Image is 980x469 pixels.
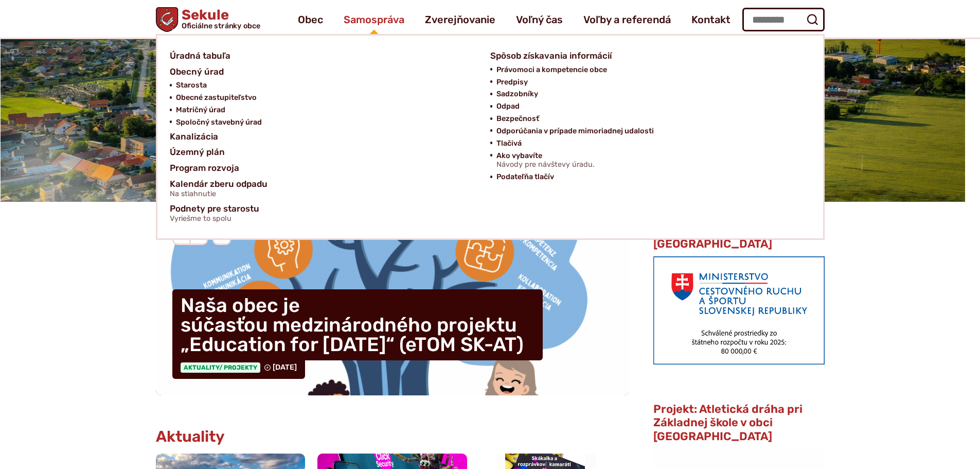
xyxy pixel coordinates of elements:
[653,210,824,251] span: Projekt: Rekonštrukcia športovej infraštruktúry v obci [GEOGRAPHIC_DATA]
[170,176,268,201] span: Kalendár zberu odpadu
[496,171,554,183] span: Podateľňa tlačív
[496,64,798,76] a: Právomoci a kompetencie obce
[496,125,798,137] a: Odporúčania v prípade mimoriadnej udalosti
[170,215,259,223] span: Vyriešme to spolu
[176,92,257,104] span: Obecné zastupiteľstvo
[170,64,478,80] a: Obecný úrad
[170,144,225,160] span: Územný plán
[496,76,528,89] span: Predpisy
[496,113,539,125] span: Bezpečnosť
[181,22,260,29] span: Oficiálne stránky obce
[496,100,520,113] span: Odpad
[176,92,478,104] a: Obecné zastupiteľstvo
[496,64,607,76] span: Právomoci a kompetencie obce
[496,100,798,113] a: Odpad
[178,8,260,30] h1: Sekule
[170,64,224,80] span: Obecný úrad
[496,125,654,137] span: Odporúčania v prípade mimoriadnej udalosti
[496,113,798,125] a: Bezpečnosť
[170,160,239,176] span: Program rozvoja
[490,48,798,64] a: Spôsob získavania informácií
[181,362,260,373] span: Aktuality
[496,88,538,100] span: Sadzobníky
[496,150,798,171] a: Ako vybavíteNávody pre návštevy úradu.
[156,210,629,395] div: 6 / 8
[170,129,478,145] a: Kanalizácia
[176,104,478,116] a: Matričný úrad
[176,116,478,129] a: Spoločný stavebný úrad
[583,5,671,34] a: Voľby a referendá
[170,48,230,64] span: Úradná tabuľa
[156,210,629,395] a: Naša obec je súčasťou medzinárodného projektu „Education for [DATE]“ (eTOM SK-AT) Aktuality/ Proj...
[170,48,478,64] a: Úradná tabuľa
[176,79,478,92] a: Starosta
[496,171,798,183] a: Podateľňa tlačív
[156,7,178,32] img: Prejsť na domovskú stránku
[653,402,803,443] span: Projekt: Atletická dráha pri Základnej škole v obci [GEOGRAPHIC_DATA]
[496,137,522,150] span: Tlačivá
[172,289,543,360] h4: Naša obec je súčasťou medzinárodného projektu „Education for [DATE]“ (eTOM SK-AT)
[176,79,207,92] span: Starosta
[273,363,297,372] span: [DATE]
[170,144,478,160] a: Územný plán
[516,5,563,34] a: Voľný čas
[425,5,495,34] a: Zverejňovanie
[170,160,478,176] a: Program rozvoja
[653,256,824,364] img: min-cras.png
[170,129,218,145] span: Kanalizácia
[496,88,798,100] a: Sadzobníky
[219,364,257,371] span: / Projekty
[170,201,798,226] a: Podnety pre starostuVyriešme to spolu
[496,137,798,150] a: Tlačivá
[344,5,404,34] a: Samospráva
[176,104,225,116] span: Matričný úrad
[156,428,225,445] h3: Aktuality
[496,161,595,169] span: Návody pre návštevy úradu.
[496,150,595,171] span: Ako vybavíte
[298,5,323,34] a: Obec
[490,48,612,64] span: Spôsob získavania informácií
[170,190,268,198] span: Na stiahnutie
[170,201,259,226] span: Podnety pre starostu
[170,176,478,201] a: Kalendár zberu odpaduNa stiahnutie
[691,5,730,34] a: Kontakt
[176,116,262,129] span: Spoločný stavebný úrad
[156,7,260,32] a: Logo Sekule, prejsť na domovskú stránku.
[496,76,798,89] a: Predpisy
